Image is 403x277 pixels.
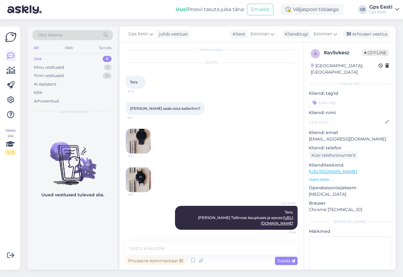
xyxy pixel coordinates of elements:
[126,47,298,52] div: Vestlus algas
[369,10,393,14] div: Gps Eesti
[309,110,391,116] p: Kliendi nimi
[311,63,378,75] div: [GEOGRAPHIC_DATA], [GEOGRAPHIC_DATA]
[157,31,188,37] div: juhib vestlust
[314,31,332,37] span: Estonian
[358,5,367,14] div: GE
[38,32,63,38] span: Otsi kliente
[277,258,295,264] span: Saada
[34,64,64,71] div: Minu vestlused
[103,73,112,79] div: 0
[130,80,138,84] span: Tere
[28,131,118,186] img: No chats
[369,5,399,14] a: Gps EestiGps Eesti
[198,210,293,225] span: Tere, [PERSON_NAME] Tallinnas kaupluses ja epoes:
[309,90,391,97] p: Kliendi tag'id
[309,228,391,235] p: Märkmed
[41,192,104,198] p: Uued vestlused tulevad siia.
[314,51,317,56] span: a
[309,219,391,225] div: [PERSON_NAME]
[309,200,391,206] p: Brauser
[127,115,150,120] span: 9:41
[282,31,308,37] div: Klienditugi
[309,119,384,125] input: Lisa nimi
[127,89,150,94] span: 9:40
[126,257,185,265] div: Privaatne kommentaar
[309,81,391,87] div: Kliendi info
[98,44,113,52] div: Socials
[5,128,16,155] div: Vaata siia
[309,206,391,213] p: Chrome [TECHNICAL_ID]
[230,31,245,37] div: Klient
[104,64,112,71] div: 1
[63,44,74,52] div: Web
[34,73,64,79] div: Tiimi vestlused
[309,169,357,174] a: [URL][DOMAIN_NAME]
[130,106,200,111] span: [PERSON_NAME] saab osta kellarihm?
[34,81,56,87] div: AI Assistent
[309,151,358,160] div: Küsi telefoninumbrit
[309,129,391,136] p: Kliendi email
[34,90,43,96] div: Kõik
[176,6,187,12] b: Uus!
[250,31,269,37] span: Estonian
[34,56,42,62] div: Uus
[5,31,17,43] img: Askly Logo
[309,162,391,168] p: Klienditeekond
[103,56,112,62] div: 0
[324,49,362,56] div: # av5vkesz
[309,145,391,151] p: Kliendi telefon
[309,177,391,182] p: Vaata edasi ...
[309,98,391,107] input: Lisa tag
[176,6,245,13] div: Proovi tasuta juba täna:
[281,4,344,15] div: Väljaspool tööaega
[309,191,391,198] p: [MEDICAL_DATA]
[126,60,298,65] div: [DATE]
[34,98,59,104] div: Arhiveeritud
[343,30,390,38] div: Arhiveeri vestlus
[128,31,148,37] span: Gps Eesti
[309,185,391,191] p: Operatsioonisüsteem
[273,201,296,206] span: Gps Eesti
[126,129,150,153] img: Attachment
[309,136,391,142] p: [EMAIL_ADDRESS][DOMAIN_NAME]
[369,5,393,10] div: Gps Eesti
[5,150,16,155] div: 2 / 3
[59,109,87,114] span: Uued vestlused
[273,230,296,235] span: 9:48
[362,49,389,56] span: Offline
[128,192,151,197] span: 9:41
[126,167,150,192] img: Attachment
[247,4,273,15] button: Emailid
[32,44,40,52] div: All
[128,154,151,158] span: 9:41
